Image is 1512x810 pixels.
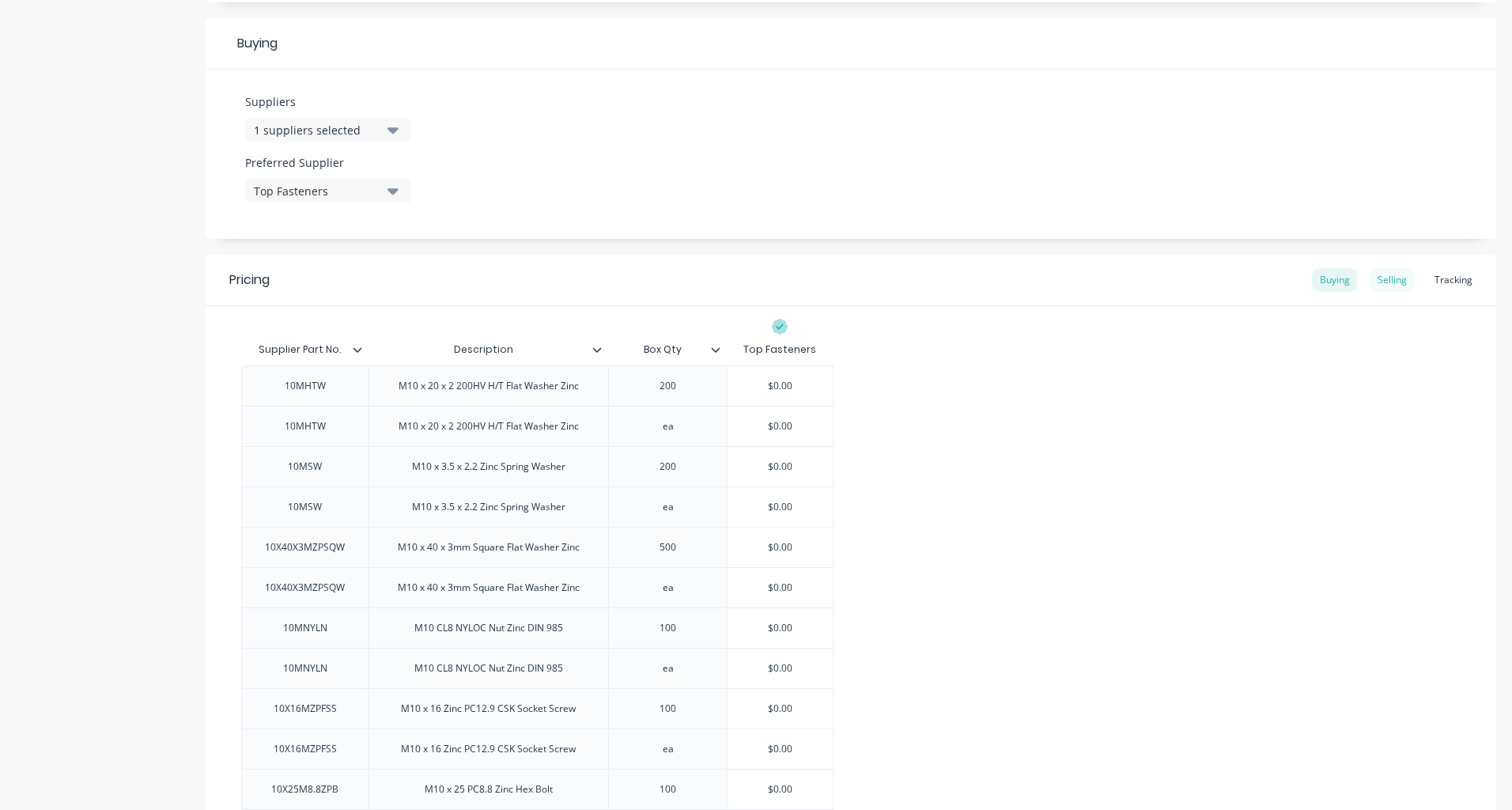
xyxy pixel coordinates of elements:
div: 10MHTWM10 x 20 x 2 200HV H/T Flat Washer Zincea$0.00 [241,406,833,446]
div: $0.00 [728,528,833,567]
div: Top Fasteners [743,343,816,357]
div: M10 x 20 x 2 200HV H/T Flat Washer Zinc [386,376,592,396]
div: 10MHTWM10 x 20 x 2 200HV H/T Flat Washer Zinc200$0.00 [241,365,833,406]
div: 10X25M8.8ZPB [259,779,351,800]
div: $0.00 [728,366,833,406]
div: 10X25M8.8ZPBM10 x 25 PC8.8 Zinc Hex Bolt100$0.00 [241,769,833,809]
div: M10 x 16 Zinc PC12.9 CSK Socket Screw [388,698,588,719]
div: ea [629,497,708,517]
button: Top Fasteners [245,179,411,202]
div: M10 x 16 Zinc PC12.9 CSK Socket Screw [388,739,588,759]
div: M10 x 3.5 x 2.2 Zinc Spring Washer [399,497,578,517]
div: ea [629,416,708,437]
div: 10X16MZPFSSM10 x 16 Zinc PC12.9 CSK Socket Screwea$0.00 [241,729,833,769]
div: Box Qty [608,330,717,369]
div: 500 [629,537,708,558]
div: M10 x 40 x 3mm Square Flat Washer Zinc [385,537,592,558]
div: 10MSW [266,497,345,517]
div: 10X40X3MZPSQW [252,537,357,558]
div: Top Fasteners [254,183,380,199]
div: 100 [629,698,708,719]
div: Description [369,330,599,369]
div: M10 x 25 PC8.8 Zinc Hex Bolt [412,779,565,800]
div: 10X40X3MZPSQWM10 x 40 x 3mm Square Flat Washer Zincea$0.00 [241,567,833,607]
div: M10 x 40 x 3mm Square Flat Washer Zinc [385,577,592,598]
div: Pricing [229,271,270,290]
div: M10 CL8 NYLOC Nut Zinc DIN 985 [402,658,576,679]
div: $0.00 [728,770,833,809]
div: 10MNYLNM10 CL8 NYLOC Nut Zinc DIN 985100$0.00 [241,607,833,648]
div: M10 x 20 x 2 200HV H/T Flat Washer Zinc [386,416,592,437]
div: 100 [629,618,708,638]
div: M10 x 3.5 x 2.2 Zinc Spring Washer [399,456,578,477]
div: 10X16MZPFSS [261,698,350,719]
label: Preferred Supplier [245,154,411,171]
div: Tracking [1427,268,1480,292]
div: 10X16MZPFSSM10 x 16 Zinc PC12.9 CSK Socket Screw100$0.00 [241,688,833,729]
div: 10X40X3MZPSQWM10 x 40 x 3mm Square Flat Washer Zinc500$0.00 [241,527,833,567]
div: 10MNYLN [266,618,345,638]
div: Description [369,334,609,365]
div: 10X16MZPFSS [261,739,350,759]
div: Supplier Part No. [241,334,369,365]
div: ea [629,577,708,598]
div: 200 [629,376,708,396]
div: ea [629,739,708,759]
div: $0.00 [728,568,833,607]
div: 10X40X3MZPSQW [252,577,357,598]
div: ea [629,658,708,679]
div: 100 [629,779,708,800]
label: Suppliers [245,93,411,110]
div: $0.00 [728,608,833,648]
div: $0.00 [728,729,833,769]
div: 10MNYLN [266,658,345,679]
div: Box Qty [608,334,727,365]
div: 10MSW [266,456,345,477]
div: $0.00 [728,487,833,527]
div: $0.00 [728,689,833,729]
div: $0.00 [728,447,833,486]
div: 10MHTW [266,416,345,437]
div: Selling [1370,268,1415,292]
div: $0.00 [728,649,833,688]
div: 1 suppliers selected [254,122,380,138]
div: $0.00 [728,407,833,446]
div: Supplier Part No. [241,330,359,369]
div: 200 [629,456,708,477]
button: 1 suppliers selected [245,118,411,142]
div: Buying [1312,268,1358,292]
div: 10MHTW [266,376,345,396]
div: 10MNYLNM10 CL8 NYLOC Nut Zinc DIN 985ea$0.00 [241,648,833,688]
div: 10MSWM10 x 3.5 x 2.2 Zinc Spring Washerea$0.00 [241,486,833,527]
div: Buying [206,18,1496,70]
div: 10MSWM10 x 3.5 x 2.2 Zinc Spring Washer200$0.00 [241,446,833,486]
div: M10 CL8 NYLOC Nut Zinc DIN 985 [402,618,576,638]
